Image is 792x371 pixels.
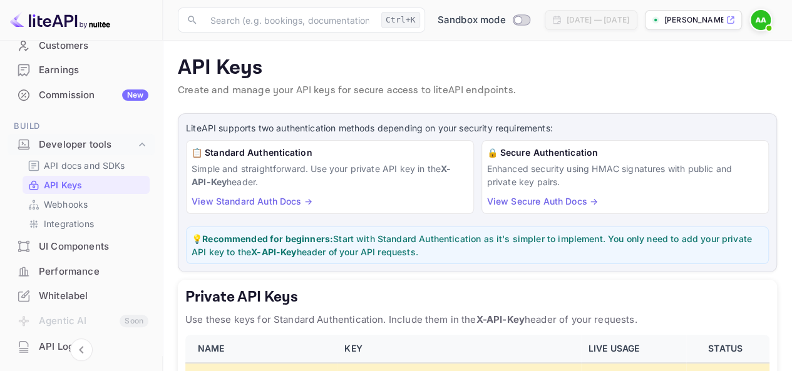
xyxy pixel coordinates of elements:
[8,34,155,57] a: Customers
[39,39,148,53] div: Customers
[23,156,150,175] div: API docs and SDKs
[28,178,145,191] a: API Keys
[192,162,468,188] p: Simple and straightforward. Use your private API key in the header.
[8,235,155,258] a: UI Components
[8,58,155,81] a: Earnings
[751,10,771,30] img: Ali Affan
[39,63,148,78] div: Earnings
[192,232,763,258] p: 💡 Start with Standard Authentication as it's simpler to implement. You only need to add your priv...
[438,13,506,28] span: Sandbox mode
[581,335,686,363] th: LIVE USAGE
[476,313,524,325] strong: X-API-Key
[8,58,155,83] div: Earnings
[23,195,150,213] div: Webhooks
[44,178,82,191] p: API Keys
[8,260,155,283] a: Performance
[567,14,629,26] div: [DATE] — [DATE]
[8,335,155,359] div: API Logs
[487,196,598,206] a: View Secure Auth Docs →
[8,284,155,307] a: Whitelabel
[251,246,296,257] strong: X-API-Key
[8,119,155,133] span: Build
[39,265,148,279] div: Performance
[8,83,155,108] div: CommissionNew
[686,335,769,363] th: STATUS
[185,335,337,363] th: NAME
[8,34,155,58] div: Customers
[39,138,136,152] div: Developer tools
[381,12,420,28] div: Ctrl+K
[433,13,535,28] div: Switch to Production mode
[487,162,764,188] p: Enhanced security using HMAC signatures with public and private key pairs.
[8,335,155,358] a: API Logs
[28,217,145,230] a: Integrations
[185,287,769,307] h5: Private API Keys
[203,8,376,33] input: Search (e.g. bookings, documentation)
[28,198,145,211] a: Webhooks
[337,335,580,363] th: KEY
[39,289,148,303] div: Whitelabel
[8,134,155,156] div: Developer tools
[23,215,150,233] div: Integrations
[192,196,312,206] a: View Standard Auth Docs →
[664,14,723,26] p: [PERSON_NAME]-ad3o6.nuitee...
[8,284,155,308] div: Whitelabel
[23,176,150,194] div: API Keys
[185,312,769,327] p: Use these keys for Standard Authentication. Include them in the header of your requests.
[28,159,145,172] a: API docs and SDKs
[8,260,155,284] div: Performance
[44,159,125,172] p: API docs and SDKs
[8,83,155,106] a: CommissionNew
[178,56,777,81] p: API Keys
[70,338,93,361] button: Collapse navigation
[8,235,155,259] div: UI Components
[192,163,451,187] strong: X-API-Key
[202,233,333,244] strong: Recommended for beginners:
[122,89,148,101] div: New
[178,83,777,98] p: Create and manage your API keys for secure access to liteAPI endpoints.
[10,10,110,30] img: LiteAPI logo
[39,240,148,254] div: UI Components
[186,121,769,135] p: LiteAPI supports two authentication methods depending on your security requirements:
[39,340,148,354] div: API Logs
[39,88,148,103] div: Commission
[487,146,764,160] h6: 🔒 Secure Authentication
[44,198,88,211] p: Webhooks
[44,217,94,230] p: Integrations
[192,146,468,160] h6: 📋 Standard Authentication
